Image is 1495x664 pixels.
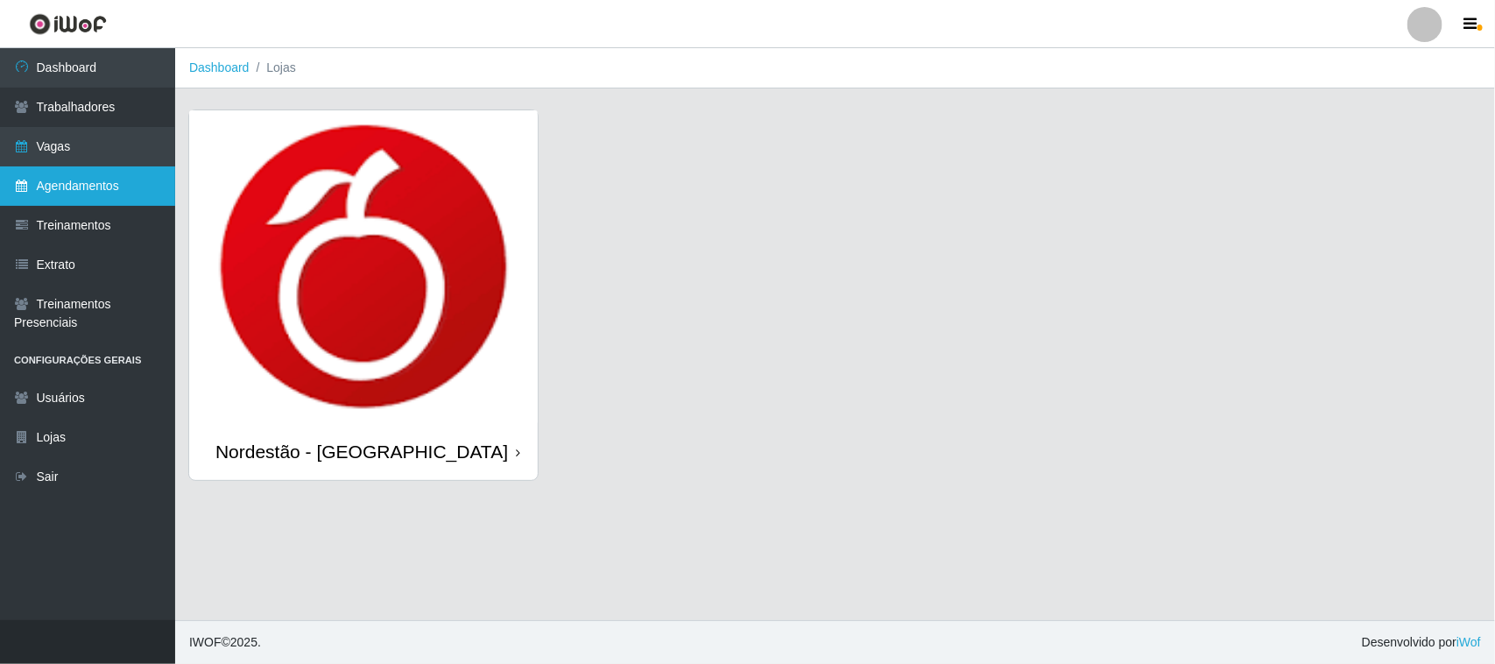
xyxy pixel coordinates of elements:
img: cardImg [189,110,538,423]
li: Lojas [250,59,296,77]
span: IWOF [189,635,222,649]
div: Nordestão - [GEOGRAPHIC_DATA] [215,441,508,463]
span: © 2025 . [189,633,261,652]
img: CoreUI Logo [29,13,107,35]
a: Dashboard [189,60,250,74]
nav: breadcrumb [175,48,1495,88]
a: Nordestão - [GEOGRAPHIC_DATA] [189,110,538,480]
span: Desenvolvido por [1362,633,1481,652]
a: iWof [1456,635,1481,649]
